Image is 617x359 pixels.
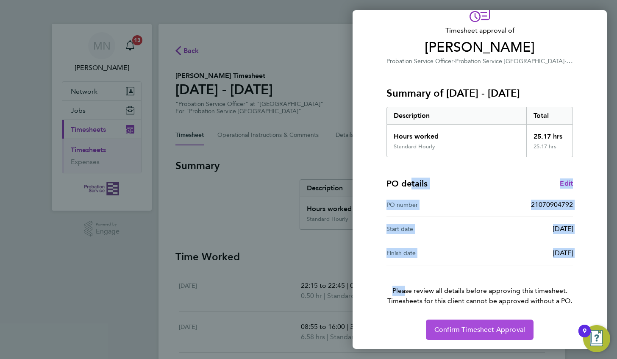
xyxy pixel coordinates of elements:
[386,39,573,56] span: [PERSON_NAME]
[386,86,573,100] h3: Summary of [DATE] - [DATE]
[583,331,586,342] div: 9
[526,125,573,143] div: 25.17 hrs
[386,200,480,210] div: PO number
[386,224,480,234] div: Start date
[583,325,610,352] button: Open Resource Center, 9 new notifications
[434,326,525,334] span: Confirm Timesheet Approval
[564,57,573,65] span: ·
[526,143,573,157] div: 25.17 hrs
[560,179,573,187] span: Edit
[386,107,573,157] div: Summary of 18 - 24 Aug 2025
[386,58,453,65] span: Probation Service Officer
[526,107,573,124] div: Total
[386,25,573,36] span: Timesheet approval of
[376,296,583,306] span: Timesheets for this client cannot be approved without a PO.
[426,320,534,340] button: Confirm Timesheet Approval
[376,265,583,306] p: Please review all details before approving this timesheet.
[455,58,564,65] span: Probation Service [GEOGRAPHIC_DATA]
[531,200,573,209] span: 21070904792
[453,58,455,65] span: ·
[480,248,573,258] div: [DATE]
[480,224,573,234] div: [DATE]
[560,178,573,189] a: Edit
[386,178,428,189] h4: PO details
[387,125,526,143] div: Hours worked
[386,248,480,258] div: Finish date
[387,107,526,124] div: Description
[394,143,435,150] div: Standard Hourly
